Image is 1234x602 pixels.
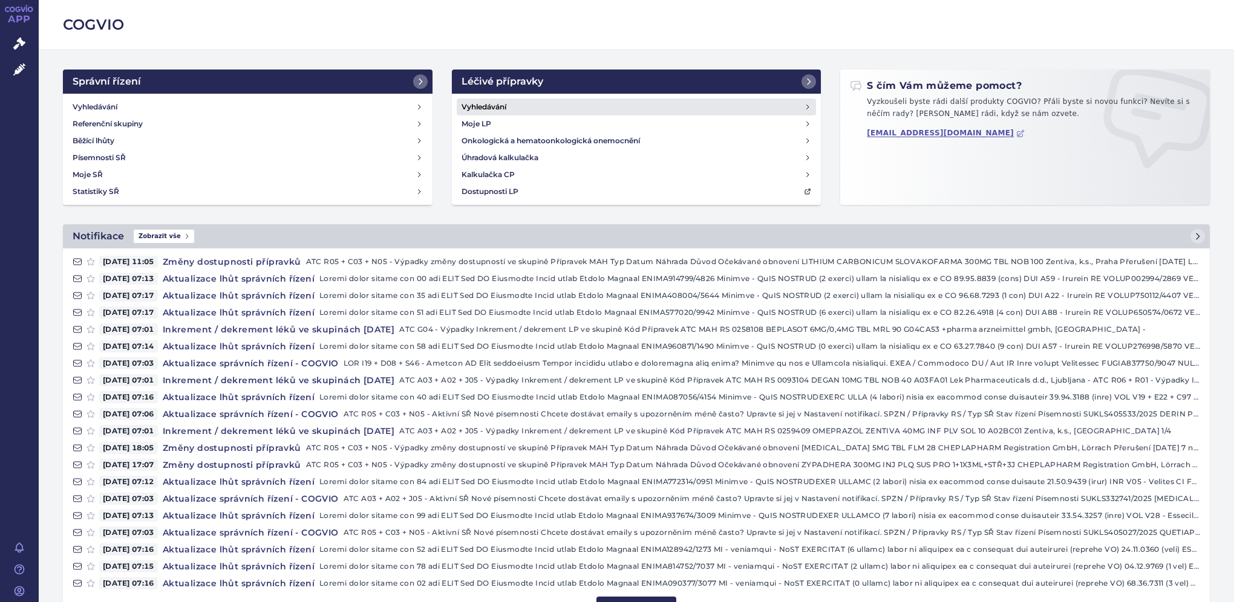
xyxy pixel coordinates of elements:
span: [DATE] 07:14 [99,340,158,352]
p: Loremi dolor sitame con 40 adi ELIT Sed DO Eiusmodte Incid utlab Etdolo Magnaal ENIMA087056/4154 ... [319,391,1200,403]
span: [DATE] 07:12 [99,476,158,488]
p: ATC R05 + C03 + N05 - Výpadky změny dostupností ve skupině Přípravek MAH Typ Datum Náhrada Důvod ... [306,459,1200,471]
span: Zobrazit vše [134,230,194,243]
h4: Kalkulačka CP [462,169,515,181]
h4: Běžící lhůty [73,135,114,147]
a: Onkologická a hematoonkologická onemocnění [457,132,817,149]
h4: Změny dostupnosti přípravků [158,256,306,268]
a: Statistiky SŘ [68,183,428,200]
h4: Aktualizace lhůt správních řízení [158,391,319,403]
h4: Aktualizace správních řízení - COGVIO [158,493,344,505]
h4: Inkrement / dekrement léků ve skupinách [DATE] [158,374,399,386]
p: LOR I19 + D08 + S46 - Ametcon AD Elit seddoeiusm Tempor incididu utlabo e doloremagna aliq enima?... [344,357,1200,369]
span: [DATE] 07:16 [99,577,158,589]
h4: Změny dostupnosti přípravků [158,442,306,454]
h4: Aktualizace správních řízení - COGVIO [158,408,344,420]
h4: Aktualizace lhůt správních řízení [158,290,319,302]
p: ATC R05 + C03 + N05 - Aktivní SŘ Nové písemnosti Chcete dostávat emaily s upozorněním méně často?... [344,408,1200,420]
h2: S čím Vám můžeme pomoct? [850,79,1022,92]
a: Správní řízení [63,70,433,94]
p: ATC G04 - Výpadky Inkrement / dekrement LP ve skupině Kód Přípravek ATC MAH RS 0258108 BEPLASOT 6... [399,323,1200,335]
h4: Aktualizace lhůt správních řízení [158,340,319,352]
a: [EMAIL_ADDRESS][DOMAIN_NAME] [867,129,1025,138]
h4: Moje SŘ [73,169,103,181]
h4: Aktualizace lhůt správních řízení [158,577,319,589]
p: Loremi dolor sitame con 02 adi ELIT Sed DO Eiusmodte Incid utlab Etdolo Magnaal ENIMA090377/3077 ... [319,577,1200,589]
span: [DATE] 07:16 [99,391,158,403]
h2: Notifikace [73,229,124,244]
a: Vyhledávání [68,99,428,115]
h4: Inkrement / dekrement léků ve skupinách [DATE] [158,425,399,437]
p: Loremi dolor sitame con 00 adi ELIT Sed DO Eiusmodte Incid utlab Etdolo Magnaal ENIMA914799/4826 ... [319,273,1200,285]
p: Loremi dolor sitame con 78 adi ELIT Sed DO Eiusmodte Incid utlab Etdolo Magnaal ENIMA814752/7037 ... [319,560,1200,572]
span: [DATE] 07:13 [99,510,158,522]
a: Úhradová kalkulačka [457,149,817,166]
span: [DATE] 07:01 [99,323,158,335]
span: [DATE] 07:01 [99,425,158,437]
h4: Statistiky SŘ [73,186,119,198]
h4: Změny dostupnosti přípravků [158,459,306,471]
p: Loremi dolor sitame con 52 adi ELIT Sed DO Eiusmodte Incid utlab Etdolo Magnaal ENIMA128942/1273 ... [319,543,1200,555]
p: ATC A03 + A02 + J05 - Aktivní SŘ Nové písemnosti Chcete dostávat emaily s upozorněním méně často?... [344,493,1200,505]
span: [DATE] 07:01 [99,374,158,386]
span: [DATE] 17:07 [99,459,158,471]
h4: Aktualizace lhůt správních řízení [158,273,319,285]
p: Loremi dolor sitame con 84 adi ELIT Sed DO Eiusmodte Incid utlab Etdolo Magnaal ENIMA772314/0951 ... [319,476,1200,488]
span: [DATE] 07:06 [99,408,158,420]
h4: Aktualizace lhůt správních řízení [158,476,319,488]
p: Loremi dolor sitame con 58 adi ELIT Sed DO Eiusmodte Incid utlab Etdolo Magnaal ENIMA960871/1490 ... [319,340,1200,352]
h4: Moje LP [462,118,491,130]
span: [DATE] 07:16 [99,543,158,555]
span: [DATE] 07:15 [99,560,158,572]
h4: Inkrement / dekrement léků ve skupinách [DATE] [158,323,399,335]
p: Loremi dolor sitame con 35 adi ELIT Sed DO Eiusmodte Incid utlab Etdolo Magnaal ENIMA408004/5644 ... [319,290,1200,302]
h4: Dostupnosti LP [462,186,518,198]
span: [DATE] 18:05 [99,442,158,454]
p: ATC A03 + A02 + J05 - Výpadky Inkrement / dekrement LP ve skupině Kód Přípravek ATC MAH RS 025940... [399,425,1200,437]
a: Běžící lhůty [68,132,428,149]
p: ATC R05 + C03 + N05 - Výpadky změny dostupností ve skupině Přípravek MAH Typ Datum Náhrada Důvod ... [306,256,1200,268]
a: Vyhledávání [457,99,817,115]
h4: Aktualizace lhůt správních řízení [158,560,319,572]
h4: Aktualizace lhůt správních řízení [158,306,319,319]
p: ATC R05 + C03 + N05 - Aktivní SŘ Nové písemnosti Chcete dostávat emaily s upozorněním méně často?... [344,526,1200,539]
a: Moje SŘ [68,166,428,183]
h4: Aktualizace lhůt správních řízení [158,543,319,555]
h4: Aktualizace lhůt správních řízení [158,510,319,522]
h2: Správní řízení [73,74,141,89]
span: [DATE] 07:13 [99,273,158,285]
span: [DATE] 07:03 [99,526,158,539]
span: [DATE] 07:17 [99,290,158,302]
p: ATC R05 + C03 + N05 - Výpadky změny dostupností ve skupině Přípravek MAH Typ Datum Náhrada Důvod ... [306,442,1200,454]
a: Léčivé přípravky [452,70,821,94]
p: ATC A03 + A02 + J05 - Výpadky Inkrement / dekrement LP ve skupině Kód Přípravek ATC MAH RS 009310... [399,374,1200,386]
h4: Onkologická a hematoonkologická onemocnění [462,135,640,147]
a: Kalkulačka CP [457,166,817,183]
h4: Referenční skupiny [73,118,143,130]
h4: Úhradová kalkulačka [462,152,538,164]
p: Vyzkoušeli byste rádi další produkty COGVIO? Přáli byste si novou funkci? Nevíte si s něčím rady?... [850,96,1200,125]
a: Dostupnosti LP [457,183,817,200]
h2: Léčivé přípravky [462,74,543,89]
p: Loremi dolor sitame con 51 adi ELIT Sed DO Eiusmodte Incid utlab Etdolo Magnaal ENIMA577020/9942 ... [319,306,1200,319]
span: [DATE] 07:03 [99,357,158,369]
h4: Vyhledávání [73,101,117,113]
h4: Aktualizace správních řízení - COGVIO [158,526,344,539]
h4: Vyhledávání [462,101,506,113]
span: [DATE] 11:05 [99,256,158,268]
h4: Aktualizace správních řízení - COGVIO [158,357,344,369]
span: [DATE] 07:17 [99,306,158,319]
a: Referenční skupiny [68,115,428,132]
h4: Písemnosti SŘ [73,152,126,164]
span: [DATE] 07:03 [99,493,158,505]
h2: COGVIO [63,15,1210,35]
a: Moje LP [457,115,817,132]
a: NotifikaceZobrazit vše [63,224,1210,248]
p: Loremi dolor sitame con 99 adi ELIT Sed DO Eiusmodte Incid utlab Etdolo Magnaal ENIMA937674/3009 ... [319,510,1200,522]
a: Písemnosti SŘ [68,149,428,166]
